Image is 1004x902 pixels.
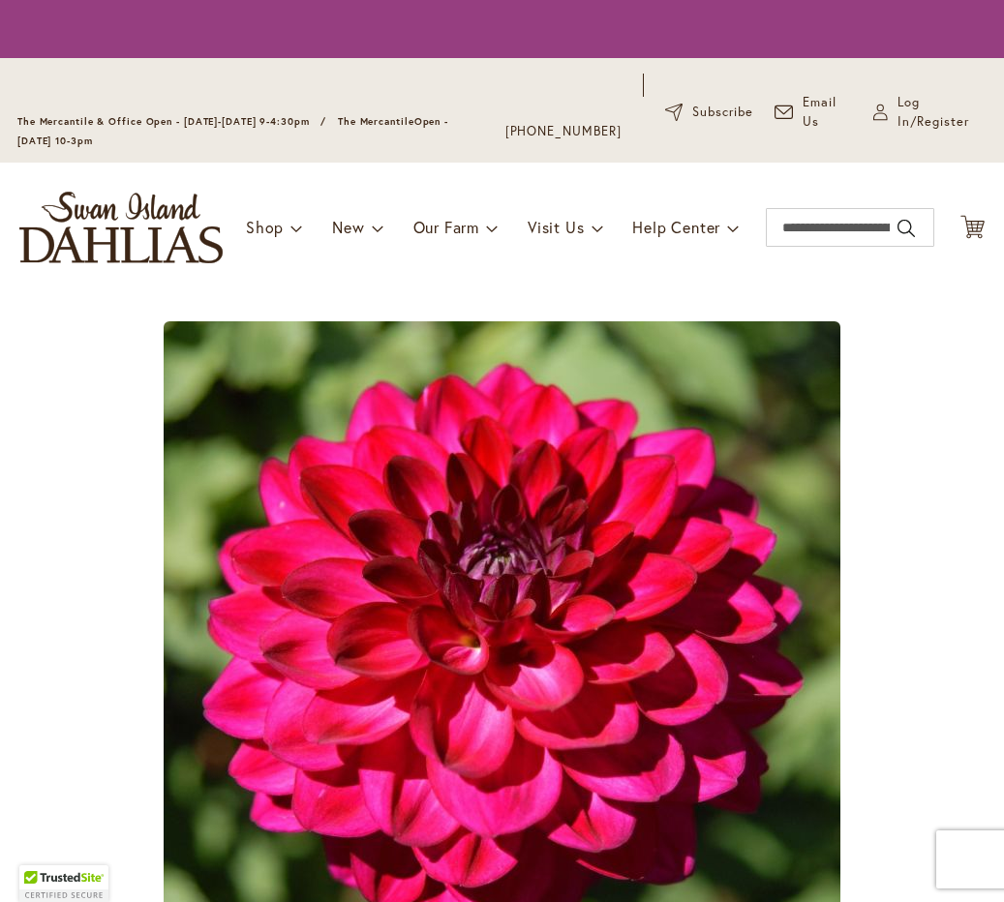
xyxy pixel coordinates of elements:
[332,217,364,237] span: New
[775,93,852,132] a: Email Us
[413,217,479,237] span: Our Farm
[632,217,720,237] span: Help Center
[803,93,852,132] span: Email Us
[19,865,108,902] div: TrustedSite Certified
[898,213,915,244] button: Search
[898,93,987,132] span: Log In/Register
[873,93,987,132] a: Log In/Register
[692,103,753,122] span: Subscribe
[19,192,223,263] a: store logo
[246,217,284,237] span: Shop
[17,115,414,128] span: The Mercantile & Office Open - [DATE]-[DATE] 9-4:30pm / The Mercantile
[528,217,584,237] span: Visit Us
[505,122,623,141] a: [PHONE_NUMBER]
[665,103,753,122] a: Subscribe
